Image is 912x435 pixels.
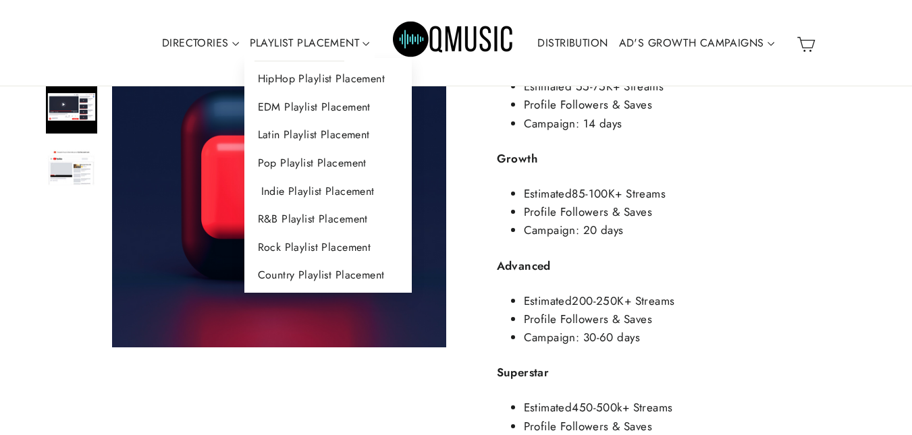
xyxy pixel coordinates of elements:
[46,150,97,186] img: Youtube Ads Campaign
[572,293,624,309] span: 200-250K
[524,203,868,221] li: Profile Followers & Saves
[157,28,244,59] a: DIRECTORIES
[524,310,868,328] li: Profile Followers & Saves
[524,115,868,133] li: Campaign: 14 days
[524,185,868,203] li: Estimated +
[116,3,791,82] div: Primary
[633,399,673,415] span: Streams
[624,78,664,94] span: Streams
[46,82,97,134] img: Youtube Ads Campaign
[244,28,375,59] a: PLAYLIST PLACEMENT
[244,261,412,289] a: Country Playlist Placement
[244,205,412,233] a: R&B Playlist Placement
[244,93,412,121] a: EDM Playlist Placement
[244,233,412,262] a: Rock Playlist Placement
[524,328,868,347] li: Campaign: 30-60 days
[497,150,538,167] strong: Growth
[635,293,675,309] span: Streams
[572,399,629,415] span: 450-500k+
[244,149,412,177] a: Pop Playlist Placement
[244,177,412,206] a: Indie Playlist Placement
[497,364,549,380] strong: Superstar
[497,258,551,274] strong: Advanced
[524,292,868,310] li: Estimated +
[524,96,868,114] li: Profile Followers & Saves
[524,399,868,417] li: Estimated
[614,28,780,59] a: AD'S GROWTH CAMPAIGNS
[393,12,514,73] img: Q Music Promotions
[572,185,615,202] span: 85-100K
[532,28,613,59] a: DISTRIBUTION
[244,121,412,149] a: Latin Playlist Placement
[524,221,868,239] li: Campaign: 20 days
[244,65,412,93] a: HipHop Playlist Placement
[524,78,868,96] li: Estimated 55-75K+
[626,185,666,202] span: Streams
